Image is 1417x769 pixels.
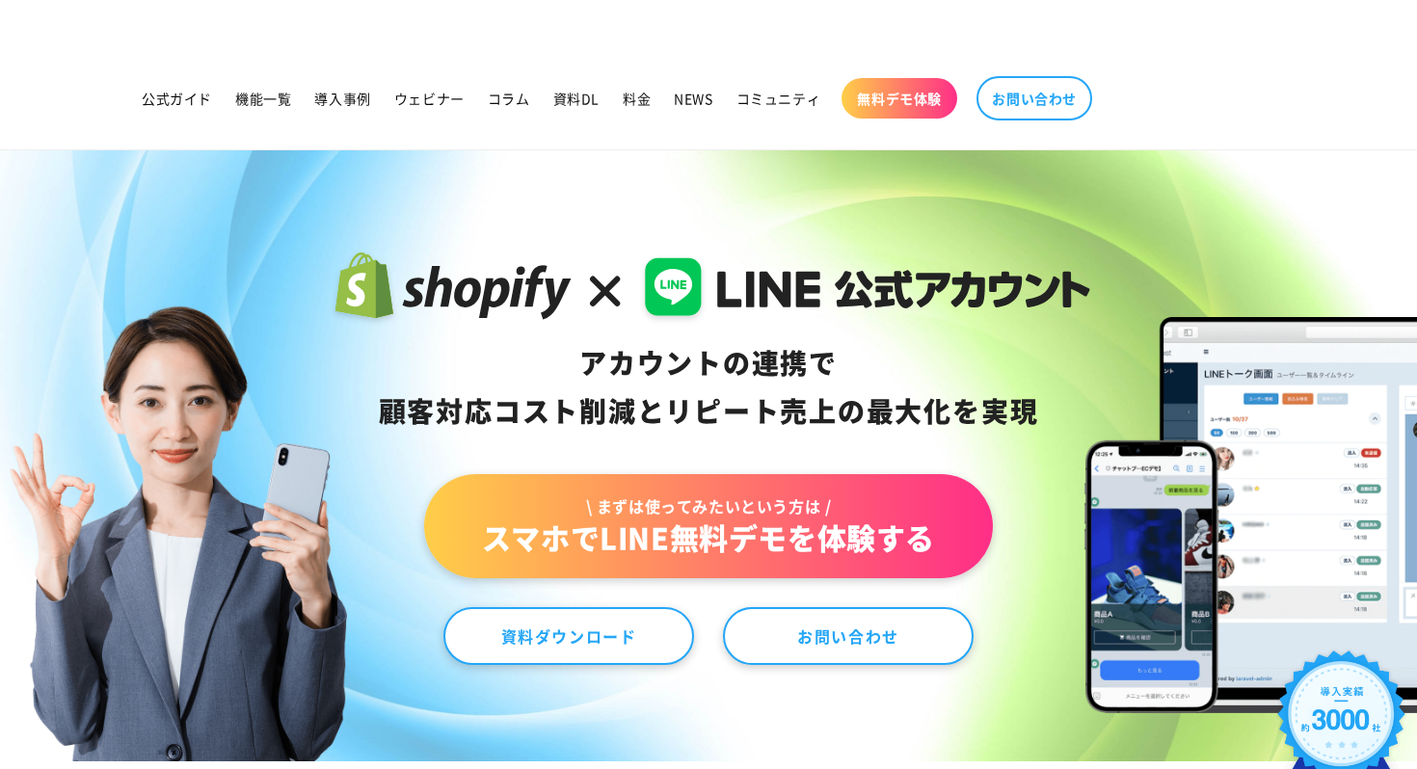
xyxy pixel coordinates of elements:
[674,90,712,107] span: NEWS
[842,78,957,119] a: 無料デモ体験
[725,78,833,119] a: コミュニティ
[314,90,370,107] span: 導入事例
[736,90,821,107] span: コミュニティ
[992,90,1077,107] span: お問い合わせ
[394,90,465,107] span: ウェビナー
[542,78,611,119] a: 資料DL
[482,495,935,517] span: \ まずは使ってみたいという方は /
[327,339,1091,436] div: アカウントの連携で 顧客対応コスト削減と リピート売上の 最大化を実現
[488,90,530,107] span: コラム
[130,78,224,119] a: 公式ガイド
[976,76,1092,120] a: お問い合わせ
[383,78,476,119] a: ウェビナー
[476,78,542,119] a: コラム
[553,90,600,107] span: 資料DL
[224,78,303,119] a: 機能一覧
[662,78,724,119] a: NEWS
[443,607,694,665] a: 資料ダウンロード
[142,90,212,107] span: 公式ガイド
[623,90,651,107] span: 料金
[857,90,942,107] span: 無料デモ体験
[723,607,974,665] a: お問い合わせ
[611,78,662,119] a: 料金
[235,90,291,107] span: 機能一覧
[424,474,993,578] a: \ まずは使ってみたいという方は /スマホでLINE無料デモを体験する
[303,78,382,119] a: 導入事例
